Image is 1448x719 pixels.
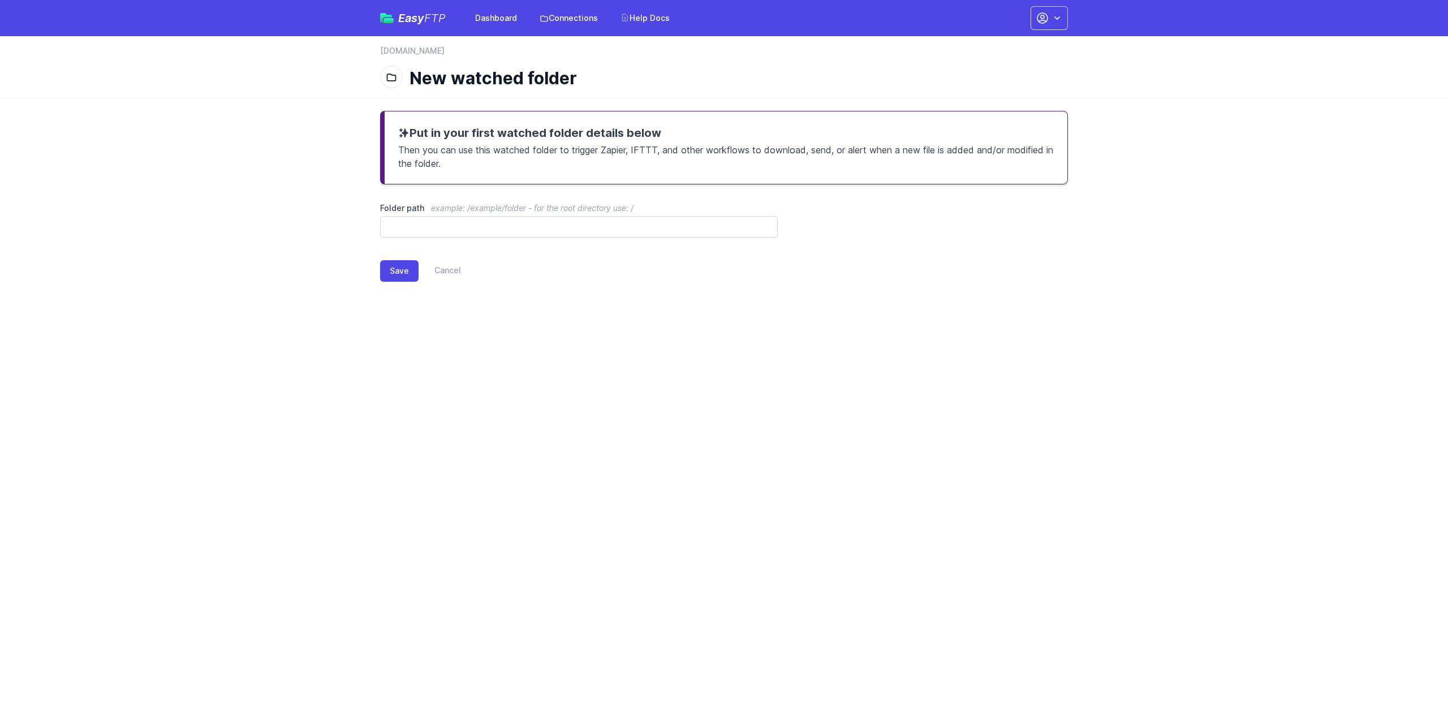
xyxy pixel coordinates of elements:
[398,141,1054,170] p: Then you can use this watched folder to trigger Zapier, IFTTT, and other workflows to download, s...
[380,260,419,282] button: Save
[419,260,461,282] a: Cancel
[410,68,1059,88] h1: New watched folder
[398,12,446,24] span: Easy
[431,203,633,213] span: example: /example/folder - for the root directory use: /
[380,45,1068,63] nav: Breadcrumb
[380,12,446,24] a: EasyFTP
[380,45,445,57] a: [DOMAIN_NAME]
[424,11,446,25] span: FTP
[398,125,1054,141] h3: Put in your first watched folder details below
[380,13,394,23] img: easyftp_logo.png
[468,8,524,28] a: Dashboard
[614,8,676,28] a: Help Docs
[380,203,778,214] label: Folder path
[533,8,605,28] a: Connections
